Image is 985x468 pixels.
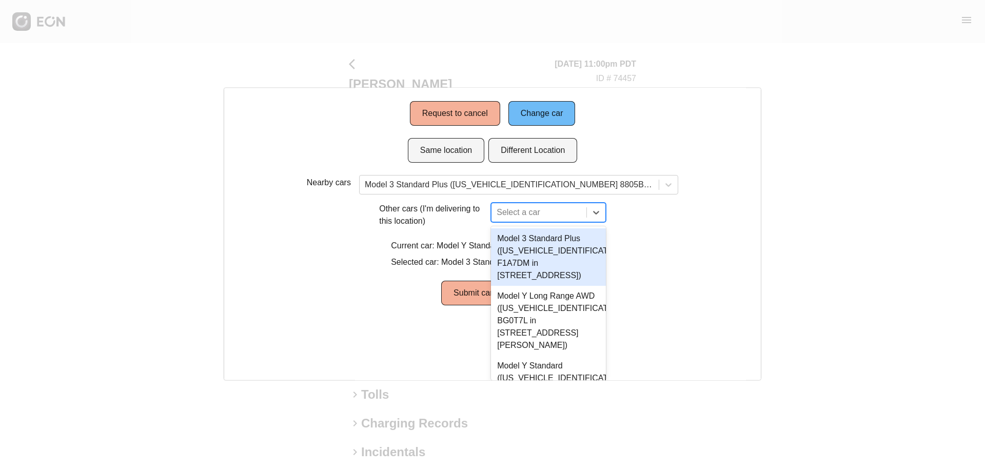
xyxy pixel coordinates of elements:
[307,177,351,189] p: Nearby cars
[391,256,594,268] p: Selected car: Model 3 Standard Plus (8805B0 in 89119)
[491,286,606,356] div: Model Y Long Range AWD ([US_VEHICLE_IDENTIFICATION_NUMBER] BG0T7L in [STREET_ADDRESS][PERSON_NAME])
[391,240,594,252] p: Current car: Model Y Standard (8332B0 in 89119)
[441,281,534,305] button: Submit car change
[508,101,576,126] button: Change car
[491,356,606,413] div: Model Y Standard ([US_VEHICLE_IDENTIFICATION_NUMBER] VPY5489 in [STREET_ADDRESS])
[410,101,500,126] button: Request to cancel
[379,203,487,227] p: Other cars (I'm delivering to this location)
[491,228,606,286] div: Model 3 Standard Plus ([US_VEHICLE_IDENTIFICATION_NUMBER] F1A7DM in [STREET_ADDRESS])
[408,138,484,163] button: Same location
[488,138,577,163] button: Different Location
